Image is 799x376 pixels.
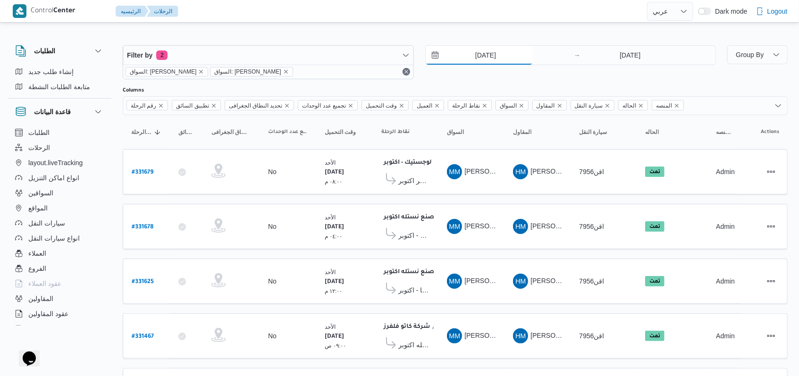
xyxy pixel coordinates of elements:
[147,6,178,17] button: الرحلات
[268,167,277,176] div: No
[229,100,283,111] span: تحديد النطاق الجغرافى
[447,164,462,179] div: Muhammad Marawan Diab
[28,157,83,168] span: layout.liveTracking
[210,67,293,76] span: السواق: محمد مروان دياب
[579,277,604,285] span: اقن7956
[158,103,164,109] button: Remove رقم الرحلة from selection in this group
[618,100,648,110] span: الحاله
[622,100,636,111] span: الحاله
[268,128,308,136] span: تجميع عدد الوحدات
[401,66,412,77] button: Remove
[132,279,154,285] b: # 331625
[482,103,488,109] button: Remove نقاط الرحلة from selection in this group
[132,224,153,231] b: # 331678
[123,46,413,65] button: Filter by2 active filters
[767,6,788,17] span: Logout
[325,159,336,166] small: الأحد
[649,334,660,339] b: تمت
[325,343,346,349] small: ٠٩:٠٠ ص
[447,274,462,289] div: Muhammad Marawan Diab
[11,321,108,336] button: اجهزة التليفون
[325,334,344,340] b: [DATE]
[447,328,462,343] div: Muhammad Marawan Diab
[575,125,632,140] button: سيارة النقل
[674,103,680,109] button: Remove المنصه from selection in this group
[325,128,356,136] span: وقت التحميل
[211,103,217,109] button: Remove تطبيق السائق from selection in this group
[325,269,336,275] small: الأحد
[464,277,519,284] span: [PERSON_NAME]
[764,219,779,234] button: Actions
[225,100,294,110] span: تحديد النطاق الجغرافى
[11,306,108,321] button: عقود المقاولين
[764,328,779,343] button: Actions
[447,128,464,136] span: السواق
[325,279,344,285] b: [DATE]
[13,4,26,18] img: X8yXhbKr1z7QwAAAABJRU5ErkJggg==
[448,100,491,110] span: نقاط الرحلة
[579,223,604,230] span: اقن7956
[325,178,343,184] small: ٠٨:٠٠ م
[11,291,108,306] button: المقاولين
[127,50,152,61] span: Filter by
[384,324,430,330] b: شركة كاتو فلفرز
[571,100,614,110] span: سيارة النقل
[172,100,220,110] span: تطبيق السائق
[28,263,46,274] span: الفروع
[268,332,277,340] div: No
[268,222,277,231] div: No
[131,100,156,111] span: رقم الرحلة
[752,2,791,21] button: Logout
[8,125,111,329] div: قاعدة البيانات
[283,69,289,75] button: remove selected entity
[11,140,108,155] button: الرحلات
[131,128,152,136] span: رقم الرحلة; Sorted in descending order
[130,67,196,76] span: السواق: [PERSON_NAME]
[464,332,519,339] span: [PERSON_NAME]
[8,64,111,98] div: الطلبات
[641,125,703,140] button: الحاله
[530,222,641,230] span: [PERSON_NAME] [PERSON_NAME]
[208,125,255,140] button: تحديد النطاق الجغرافى
[11,246,108,261] button: العملاء
[513,128,531,136] span: المقاول
[727,45,788,64] button: Group By
[434,103,440,109] button: Remove العميل from selection in this group
[515,328,526,343] span: HM
[449,219,460,234] span: MM
[28,127,50,138] span: الطلبات
[132,275,154,288] a: #331625
[426,46,533,65] input: Press the down key to open a popover containing a calendar.
[11,64,108,79] button: إنشاء طلب جديد
[519,103,524,109] button: Remove السواق from selection in this group
[325,224,344,231] b: [DATE]
[736,51,764,58] span: Group By
[574,52,580,58] div: →
[530,277,641,284] span: [PERSON_NAME] [PERSON_NAME]
[126,100,168,110] span: رقم الرحلة
[452,100,479,111] span: نقاط الرحلة
[28,233,80,244] span: انواع سيارات النقل
[384,214,438,221] b: مصنع نستله اكتوبر
[530,167,641,175] span: [PERSON_NAME] [PERSON_NAME]
[711,8,747,15] span: Dark mode
[132,169,153,176] b: # 331679
[645,331,664,341] span: تمت
[638,103,644,109] button: Remove الحاله from selection in this group
[398,230,430,241] span: مصنع بونجورنو لوجستيك - اكتوبر
[325,214,336,220] small: الأحد
[656,100,672,111] span: المنصه
[496,100,529,110] span: السواق
[449,274,460,289] span: MM
[34,106,71,117] h3: قاعدة البيانات
[605,103,610,109] button: Remove سيارة النقل from selection in this group
[515,274,526,289] span: HM
[198,69,204,75] button: remove selected entity
[325,324,336,330] small: الأحد
[537,100,555,111] span: المقاول
[9,338,40,367] iframe: chat widget
[515,219,526,234] span: HM
[513,219,528,234] div: Hana Mjada Rais Ahmad
[268,277,277,285] div: No
[384,269,438,276] b: مصنع نستله اكتوبر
